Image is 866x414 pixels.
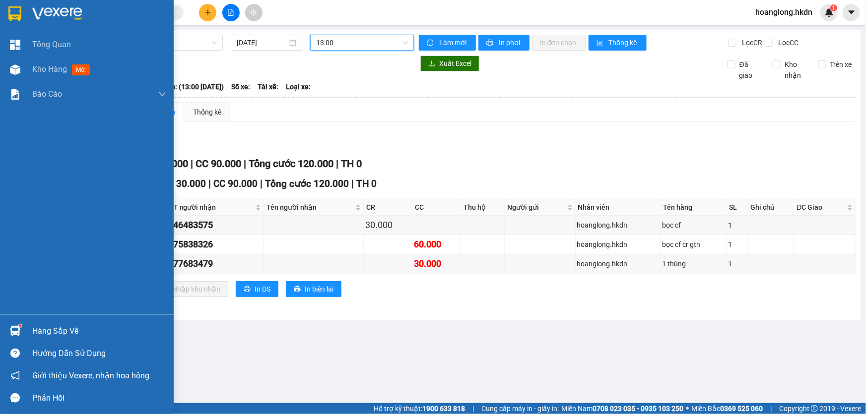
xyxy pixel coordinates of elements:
[735,59,765,81] span: Đã giao
[797,202,845,213] span: ĐC Giao
[729,258,746,269] div: 1
[439,37,468,48] span: Làm mới
[825,8,834,17] img: icon-new-feature
[661,199,727,216] th: Tên hàng
[258,81,278,92] span: Tài xế:
[199,4,216,21] button: plus
[365,218,410,232] div: 30.000
[153,281,228,297] button: downloadNhập kho nhận
[747,6,820,18] span: hoanglong.hkdn
[10,40,20,50] img: dashboard-icon
[32,346,166,361] div: Hướng dẫn sử dụng
[227,9,234,16] span: file-add
[422,405,465,413] strong: 1900 633 818
[265,178,349,189] span: Tổng cước 120.000
[830,4,837,11] sup: 1
[439,58,471,69] span: Xuất Excel
[811,405,818,412] span: copyright
[193,107,221,118] div: Thống kê
[213,178,258,189] span: CC 90.000
[245,4,263,21] button: aim
[196,158,241,170] span: CC 90.000
[162,254,264,274] td: 0377683479
[294,286,301,294] span: printer
[597,39,605,47] span: bar-chart
[577,258,659,269] div: hoanglong.hkdn
[532,35,586,51] button: In đơn chọn
[286,81,311,92] span: Loại xe:
[10,393,20,403] span: message
[609,37,639,48] span: Thống kê
[32,369,149,382] span: Giới thiệu Vexere, nhận hoa hồng
[412,199,461,216] th: CC
[19,324,22,327] sup: 1
[266,202,353,213] span: Tên người nhận
[208,178,211,189] span: |
[163,237,262,251] div: 0975838326
[720,405,763,413] strong: 0369 525 060
[663,239,725,250] div: bọc cf cr gtn
[748,199,794,216] th: Ghi chú
[244,286,251,294] span: printer
[419,35,476,51] button: syncLàm mới
[249,158,333,170] span: Tổng cước 120.000
[593,405,683,413] strong: 0708 023 035 - 0935 103 250
[481,403,559,414] span: Cung cấp máy in - giấy in:
[8,6,21,21] img: logo-vxr
[486,39,495,47] span: printer
[499,37,522,48] span: In phơi
[727,199,748,216] th: SL
[163,257,262,271] div: 0377683479
[222,4,240,21] button: file-add
[163,218,262,232] div: 0846483575
[162,178,206,189] span: CR 30.000
[72,64,90,75] span: mới
[32,391,166,406] div: Phản hồi
[729,220,746,231] div: 1
[781,59,810,81] span: Kho nhận
[351,178,354,189] span: |
[729,239,746,250] div: 1
[577,220,659,231] div: hoanglong.hkdn
[164,202,254,213] span: SĐT người nhận
[10,89,20,100] img: solution-icon
[191,158,193,170] span: |
[826,59,856,70] span: Trên xe
[686,407,689,411] span: ⚪️
[305,284,333,295] span: In biên lai
[427,39,435,47] span: sync
[843,4,860,21] button: caret-down
[770,403,772,414] span: |
[414,237,459,251] div: 60.000
[255,284,270,295] span: In DS
[577,239,659,250] div: hoanglong.hkdn
[507,202,565,213] span: Người gửi
[260,178,263,189] span: |
[336,158,338,170] span: |
[286,281,341,297] button: printerIn biên lai
[472,403,474,414] span: |
[204,9,211,16] span: plus
[10,64,20,75] img: warehouse-icon
[356,178,377,189] span: TH 0
[244,158,246,170] span: |
[478,35,530,51] button: printerIn phơi
[32,64,67,74] span: Kho hàng
[162,235,264,254] td: 0975838326
[231,81,250,92] span: Số xe:
[158,90,166,98] span: down
[32,324,166,339] div: Hàng sắp về
[250,9,257,16] span: aim
[32,88,62,100] span: Báo cáo
[414,257,459,271] div: 30.000
[10,349,20,358] span: question-circle
[691,403,763,414] span: Miền Bắc
[561,403,683,414] span: Miền Nam
[663,220,725,231] div: bọc cf
[420,56,479,71] button: downloadXuất Excel
[237,37,287,48] input: 13/08/2025
[663,258,725,269] div: 1 thùng
[364,199,412,216] th: CR
[236,281,278,297] button: printerIn DS
[461,199,505,216] th: Thu hộ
